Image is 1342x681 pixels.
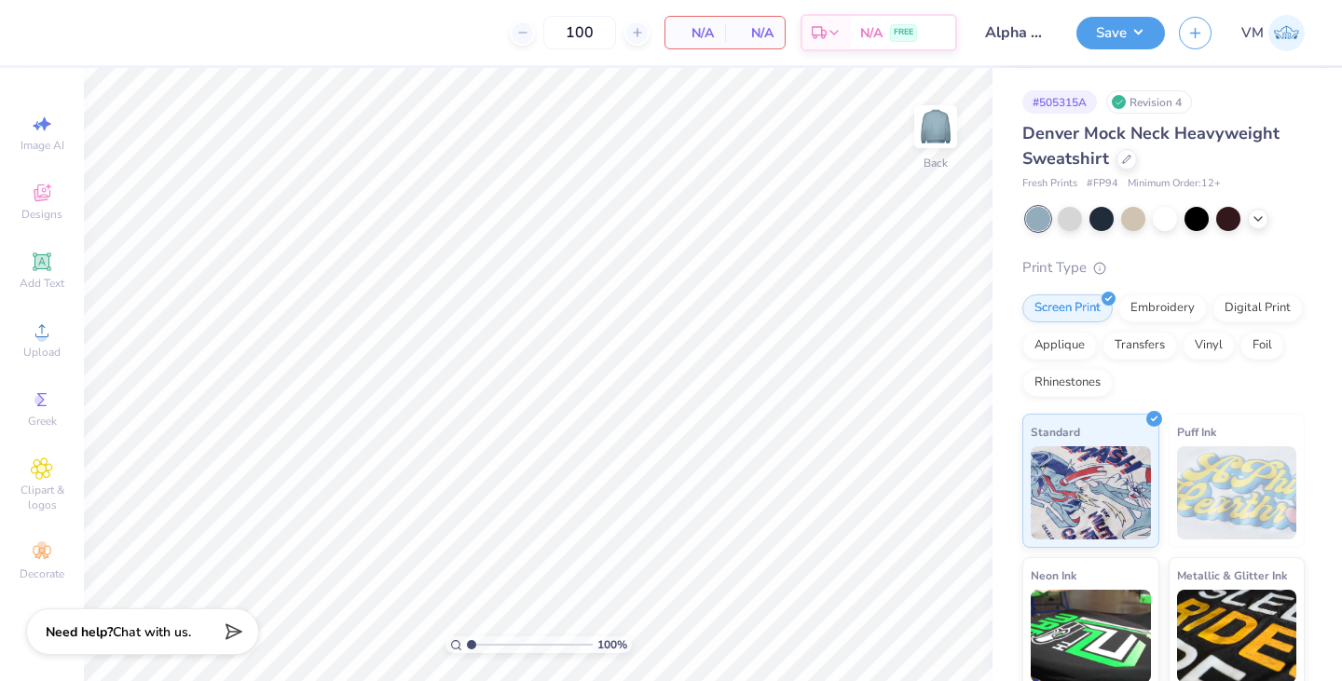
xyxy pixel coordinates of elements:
[736,23,774,43] span: N/A
[1031,446,1151,539] img: Standard
[113,623,191,641] span: Chat with us.
[1212,294,1303,322] div: Digital Print
[1022,257,1305,279] div: Print Type
[46,623,113,641] strong: Need help?
[1022,294,1113,322] div: Screen Print
[1031,422,1080,442] span: Standard
[1031,565,1076,585] span: Neon Ink
[917,108,954,145] img: Back
[597,636,627,653] span: 100 %
[1268,15,1305,51] img: Viraj Middha
[21,207,62,222] span: Designs
[1022,122,1280,170] span: Denver Mock Neck Heavyweight Sweatshirt
[1240,332,1284,360] div: Foil
[1177,565,1287,585] span: Metallic & Glitter Ink
[1183,332,1235,360] div: Vinyl
[860,23,883,43] span: N/A
[1022,176,1077,192] span: Fresh Prints
[894,26,913,39] span: FREE
[1177,446,1297,539] img: Puff Ink
[23,345,61,360] span: Upload
[9,483,75,512] span: Clipart & logos
[20,566,64,581] span: Decorate
[971,14,1062,51] input: Untitled Design
[1177,422,1216,442] span: Puff Ink
[28,414,57,429] span: Greek
[1128,176,1221,192] span: Minimum Order: 12 +
[1076,17,1165,49] button: Save
[1022,90,1097,114] div: # 505315A
[1118,294,1207,322] div: Embroidery
[1022,369,1113,397] div: Rhinestones
[1102,332,1177,360] div: Transfers
[677,23,714,43] span: N/A
[1087,176,1118,192] span: # FP94
[1106,90,1192,114] div: Revision 4
[543,16,616,49] input: – –
[924,155,948,171] div: Back
[1241,15,1305,51] a: VM
[20,276,64,291] span: Add Text
[1022,332,1097,360] div: Applique
[21,138,64,153] span: Image AI
[1241,22,1264,44] span: VM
